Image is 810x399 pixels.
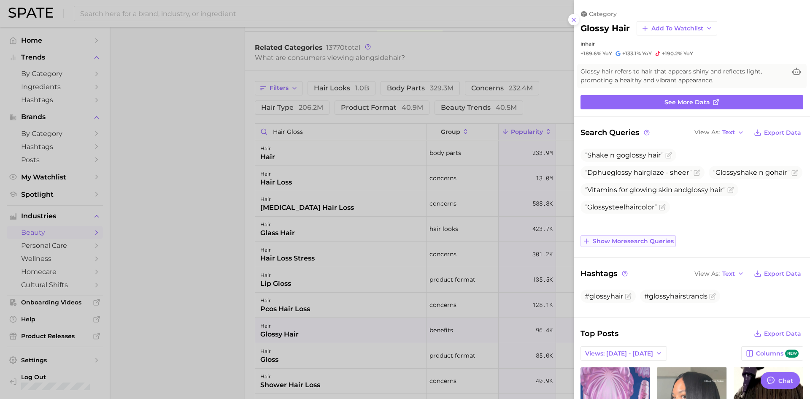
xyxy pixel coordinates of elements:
span: new [785,350,799,358]
span: Export Data [764,129,801,136]
span: hair [625,203,638,211]
span: YoY [642,50,652,57]
span: glossy [687,186,708,194]
button: View AsText [692,127,746,138]
span: #glossyhair [585,292,623,300]
span: Dphue glaze - sheer [585,168,692,176]
span: View As [694,130,720,135]
span: Show more search queries [593,238,674,245]
a: See more data [580,95,803,109]
span: See more data [664,99,710,106]
button: Flag as miscategorized or irrelevant [665,152,672,159]
span: shake n go [713,168,790,176]
span: Export Data [764,330,801,337]
span: Export Data [764,270,801,277]
span: Search Queries [580,127,651,138]
button: Flag as miscategorized or irrelevant [625,293,632,300]
span: hair [585,41,595,47]
span: Shake n go [585,151,664,159]
button: Export Data [752,127,803,138]
button: Flag as miscategorized or irrelevant [659,204,666,211]
button: Flag as miscategorized or irrelevant [727,187,734,193]
span: Vitamins for glowing skin and [585,186,726,194]
span: Top Posts [580,328,618,339]
span: Views: [DATE] - [DATE] [585,350,653,357]
button: Flag as miscategorized or irrelevant [709,293,716,300]
span: +190.2% [662,50,682,57]
span: steel color [585,203,657,211]
span: Glossy [715,168,737,176]
button: Flag as miscategorized or irrelevant [694,169,700,176]
span: glossy [611,168,632,176]
span: YoY [683,50,693,57]
button: View AsText [692,268,746,279]
button: Flag as miscategorized or irrelevant [791,169,798,176]
span: Hashtags [580,268,629,280]
span: #glossyhairstrands [644,292,707,300]
button: Export Data [752,328,803,339]
span: Columns [756,350,799,358]
button: Show moresearch queries [580,235,676,247]
span: hair [774,168,787,176]
span: +189.6% [580,50,601,57]
span: hair [634,168,646,176]
button: Columnsnew [741,346,803,361]
span: Glossy hair refers to hair that appears shiny and reflects light, promoting a healthy and vibrant... [580,67,786,85]
span: Text [722,130,735,135]
button: Add to Watchlist [637,21,717,35]
h2: glossy hair [580,23,630,33]
span: hair [648,151,661,159]
span: glossy [625,151,646,159]
span: category [589,10,617,18]
span: Glossy [587,203,609,211]
span: hair [710,186,723,194]
span: Text [722,271,735,276]
span: Add to Watchlist [651,25,703,32]
span: YoY [602,50,612,57]
span: +133.1% [622,50,641,57]
div: in [580,41,803,47]
span: View As [694,271,720,276]
button: Views: [DATE] - [DATE] [580,346,667,361]
button: Export Data [752,268,803,280]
